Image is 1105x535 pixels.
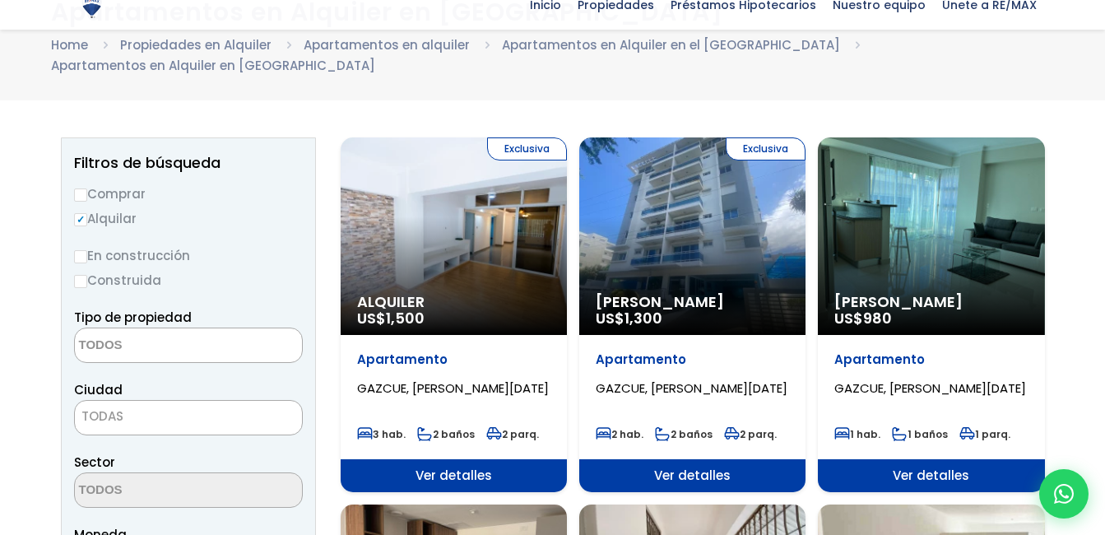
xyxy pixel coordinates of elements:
[579,137,806,492] a: Exclusiva [PERSON_NAME] US$1,300 Apartamento GAZCUE, [PERSON_NAME][DATE] 2 hab. 2 baños 2 parq. V...
[357,427,406,441] span: 3 hab.
[502,36,840,53] a: Apartamentos en Alquiler en el [GEOGRAPHIC_DATA]
[818,137,1044,492] a: [PERSON_NAME] US$980 Apartamento GAZCUE, [PERSON_NAME][DATE] 1 hab. 1 baños 1 parq. Ver detalles
[818,459,1044,492] span: Ver detalles
[74,400,303,435] span: TODAS
[74,188,87,202] input: Comprar
[486,427,539,441] span: 2 parq.
[51,55,375,76] li: Apartamentos en Alquiler en [GEOGRAPHIC_DATA]
[579,459,806,492] span: Ver detalles
[304,36,470,53] a: Apartamentos en alquiler
[834,294,1028,310] span: [PERSON_NAME]
[357,308,425,328] span: US$
[75,473,234,509] textarea: Search
[624,308,662,328] span: 1,300
[74,184,303,204] label: Comprar
[892,427,948,441] span: 1 baños
[596,294,789,310] span: [PERSON_NAME]
[357,294,550,310] span: Alquiler
[75,405,302,428] span: TODAS
[341,459,567,492] span: Ver detalles
[834,351,1028,368] p: Apartamento
[341,137,567,492] a: Exclusiva Alquiler US$1,500 Apartamento GAZCUE, [PERSON_NAME][DATE] 3 hab. 2 baños 2 parq. Ver de...
[417,427,475,441] span: 2 baños
[863,308,892,328] span: 980
[596,308,662,328] span: US$
[74,309,192,326] span: Tipo de propiedad
[357,351,550,368] p: Apartamento
[386,308,425,328] span: 1,500
[74,213,87,226] input: Alquilar
[655,427,713,441] span: 2 baños
[51,36,88,53] a: Home
[596,379,787,397] span: GAZCUE, [PERSON_NAME][DATE]
[74,270,303,291] label: Construida
[74,245,303,266] label: En construcción
[596,351,789,368] p: Apartamento
[75,328,234,364] textarea: Search
[487,137,567,160] span: Exclusiva
[726,137,806,160] span: Exclusiva
[74,155,303,171] h2: Filtros de búsqueda
[596,427,643,441] span: 2 hab.
[74,381,123,398] span: Ciudad
[74,454,115,471] span: Sector
[834,379,1026,397] span: GAZCUE, [PERSON_NAME][DATE]
[74,208,303,229] label: Alquilar
[81,407,123,425] span: TODAS
[74,275,87,288] input: Construida
[357,379,549,397] span: GAZCUE, [PERSON_NAME][DATE]
[959,427,1010,441] span: 1 parq.
[74,250,87,263] input: En construcción
[120,36,272,53] a: Propiedades en Alquiler
[834,308,892,328] span: US$
[724,427,777,441] span: 2 parq.
[834,427,880,441] span: 1 hab.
